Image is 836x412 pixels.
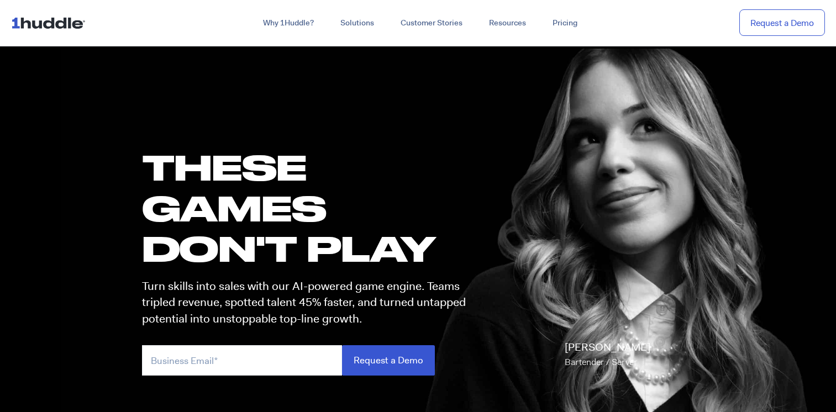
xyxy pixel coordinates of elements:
input: Request a Demo [342,345,435,376]
a: Why 1Huddle? [250,13,327,33]
input: Business Email* [142,345,342,376]
h1: these GAMES DON'T PLAY [142,147,476,268]
a: Solutions [327,13,387,33]
a: Pricing [539,13,591,33]
a: Resources [476,13,539,33]
a: Request a Demo [739,9,825,36]
p: Turn skills into sales with our AI-powered game engine. Teams tripled revenue, spotted talent 45%... [142,278,476,327]
p: [PERSON_NAME] [565,340,650,371]
a: Customer Stories [387,13,476,33]
span: Bartender / Server [565,356,637,368]
img: ... [11,12,90,33]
